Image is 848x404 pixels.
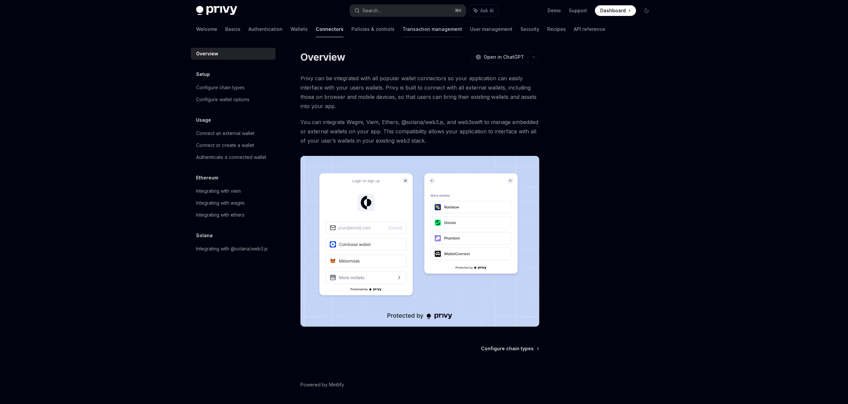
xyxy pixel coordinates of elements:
[196,211,244,219] div: Integrating with ethers
[316,21,344,37] a: Connectors
[191,197,276,209] a: Integrating with wagmi
[191,82,276,94] a: Configure chain types
[484,54,524,60] span: Open in ChatGPT
[196,50,218,58] div: Overview
[300,381,344,388] a: Powered by Mintlify
[196,96,249,103] div: Configure wallet options
[300,51,345,63] h1: Overview
[191,48,276,60] a: Overview
[569,7,587,14] a: Support
[196,84,244,92] div: Configure chain types
[191,127,276,139] a: Connect an external wallet
[196,153,266,161] div: Authenticate a connected wallet
[362,7,381,15] div: Search...
[595,5,636,16] a: Dashboard
[350,5,466,17] button: Search...⌘K
[196,245,268,253] div: Integrating with @solana/web3.js
[196,199,244,207] div: Integrating with wagmi
[196,70,210,78] h5: Setup
[225,21,240,37] a: Basics
[351,21,395,37] a: Policies & controls
[191,151,276,163] a: Authenticate a connected wallet
[196,174,218,182] h5: Ethereum
[196,6,237,15] img: dark logo
[196,21,217,37] a: Welcome
[600,7,626,14] span: Dashboard
[455,8,462,13] span: ⌘ K
[196,116,211,124] h5: Usage
[196,129,254,137] div: Connect an external wallet
[291,21,308,37] a: Wallets
[481,345,534,352] span: Configure chain types
[402,21,462,37] a: Transaction management
[547,21,566,37] a: Recipes
[191,243,276,255] a: Integrating with @solana/web3.js
[520,21,539,37] a: Security
[480,7,494,14] span: Ask AI
[248,21,283,37] a: Authentication
[471,51,528,63] button: Open in ChatGPT
[548,7,561,14] a: Demo
[191,139,276,151] a: Connect or create a wallet
[196,187,241,195] div: Integrating with viem
[191,185,276,197] a: Integrating with viem
[470,21,512,37] a: User management
[574,21,605,37] a: API reference
[300,74,539,111] span: Privy can be integrated with all popular wallet connectors so your application can easily interfa...
[191,209,276,221] a: Integrating with ethers
[196,141,254,149] div: Connect or create a wallet
[469,5,498,17] button: Ask AI
[300,117,539,145] span: You can integrate Wagmi, Viem, Ethers, @solana/web3.js, and web3swift to manage embedded or exter...
[196,232,213,239] h5: Solana
[481,345,539,352] a: Configure chain types
[641,5,652,16] button: Toggle dark mode
[191,94,276,105] a: Configure wallet options
[300,156,539,327] img: Connectors3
